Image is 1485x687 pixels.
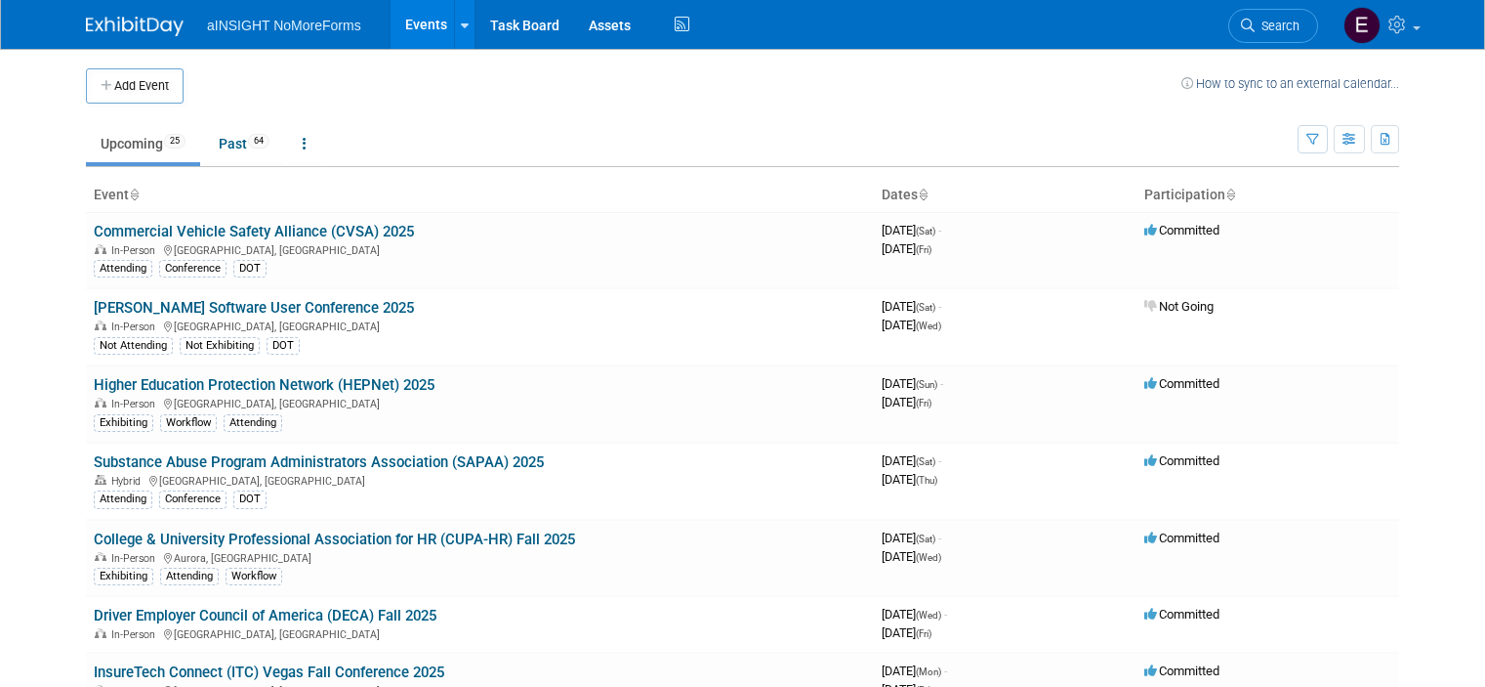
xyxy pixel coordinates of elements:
span: - [938,223,941,237]
span: - [944,607,947,622]
span: Committed [1144,223,1219,237]
div: Attending [224,414,282,432]
img: Hybrid Event [95,475,106,485]
div: [GEOGRAPHIC_DATA], [GEOGRAPHIC_DATA] [94,625,866,641]
span: 64 [248,134,269,149]
div: [GEOGRAPHIC_DATA], [GEOGRAPHIC_DATA] [94,472,866,488]
span: Search [1255,19,1299,33]
span: Not Going [1144,299,1214,314]
div: Not Attending [94,337,173,355]
div: Conference [159,491,227,508]
div: Workflow [226,568,282,585]
div: Exhibiting [94,568,153,585]
th: Dates [874,179,1136,212]
span: [DATE] [882,453,941,468]
a: Past64 [204,125,284,162]
span: [DATE] [882,299,941,314]
a: Higher Education Protection Network (HEPNet) 2025 [94,376,434,394]
span: (Fri) [916,628,931,639]
img: In-Person Event [95,552,106,562]
span: [DATE] [882,472,937,487]
a: [PERSON_NAME] Software User Conference 2025 [94,299,414,317]
img: Eric Guimond [1343,7,1381,44]
span: [DATE] [882,549,941,564]
img: In-Person Event [95,244,106,254]
th: Participation [1136,179,1399,212]
div: DOT [233,491,267,508]
div: Attending [94,491,152,508]
img: ExhibitDay [86,17,184,36]
span: aINSIGHT NoMoreForms [207,18,361,33]
a: Sort by Participation Type [1225,187,1235,202]
span: In-Person [111,321,161,333]
img: In-Person Event [95,321,106,330]
span: (Thu) [916,475,937,486]
div: [GEOGRAPHIC_DATA], [GEOGRAPHIC_DATA] [94,318,866,333]
span: (Fri) [916,244,931,255]
a: Sort by Start Date [918,187,928,202]
img: In-Person Event [95,398,106,408]
div: DOT [233,260,267,278]
span: In-Person [111,244,161,257]
span: Committed [1144,453,1219,468]
span: - [938,531,941,545]
span: Committed [1144,531,1219,545]
a: How to sync to an external calendar... [1181,76,1399,91]
span: (Sat) [916,226,935,236]
span: [DATE] [882,223,941,237]
span: In-Person [111,552,161,565]
a: Driver Employer Council of America (DECA) Fall 2025 [94,607,436,624]
a: Sort by Event Name [129,187,139,202]
span: [DATE] [882,607,947,622]
div: Attending [160,568,219,585]
a: InsureTech Connect (ITC) Vegas Fall Conference 2025 [94,664,444,681]
span: [DATE] [882,625,931,640]
span: [DATE] [882,376,943,391]
th: Event [86,179,874,212]
span: (Sat) [916,534,935,544]
div: DOT [267,337,300,355]
span: (Sun) [916,379,937,390]
div: Not Exhibiting [180,337,260,355]
span: - [938,453,941,468]
a: College & University Professional Association for HR (CUPA-HR) Fall 2025 [94,531,575,548]
a: Substance Abuse Program Administrators Association (SAPAA) 2025 [94,453,544,471]
span: (Sat) [916,302,935,313]
span: In-Person [111,398,161,410]
div: Conference [159,260,227,278]
span: [DATE] [882,318,941,332]
span: Committed [1144,607,1219,622]
span: 25 [164,134,186,149]
div: Aurora, [GEOGRAPHIC_DATA] [94,549,866,565]
button: Add Event [86,68,184,104]
span: Hybrid [111,475,146,488]
div: Attending [94,260,152,278]
span: (Wed) [916,610,941,621]
div: Workflow [160,414,217,432]
div: Exhibiting [94,414,153,432]
span: Committed [1144,664,1219,678]
a: Search [1228,9,1318,43]
span: Committed [1144,376,1219,391]
span: [DATE] [882,395,931,409]
a: Commercial Vehicle Safety Alliance (CVSA) 2025 [94,223,414,240]
div: [GEOGRAPHIC_DATA], [GEOGRAPHIC_DATA] [94,241,866,257]
span: - [944,664,947,678]
span: (Wed) [916,552,941,563]
span: (Sat) [916,456,935,467]
a: Upcoming25 [86,125,200,162]
span: [DATE] [882,241,931,256]
img: In-Person Event [95,628,106,638]
span: - [938,299,941,314]
span: In-Person [111,628,161,641]
span: [DATE] [882,664,947,678]
div: [GEOGRAPHIC_DATA], [GEOGRAPHIC_DATA] [94,395,866,410]
span: - [940,376,943,391]
span: (Fri) [916,398,931,408]
span: [DATE] [882,531,941,545]
span: (Mon) [916,666,941,677]
span: (Wed) [916,321,941,331]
